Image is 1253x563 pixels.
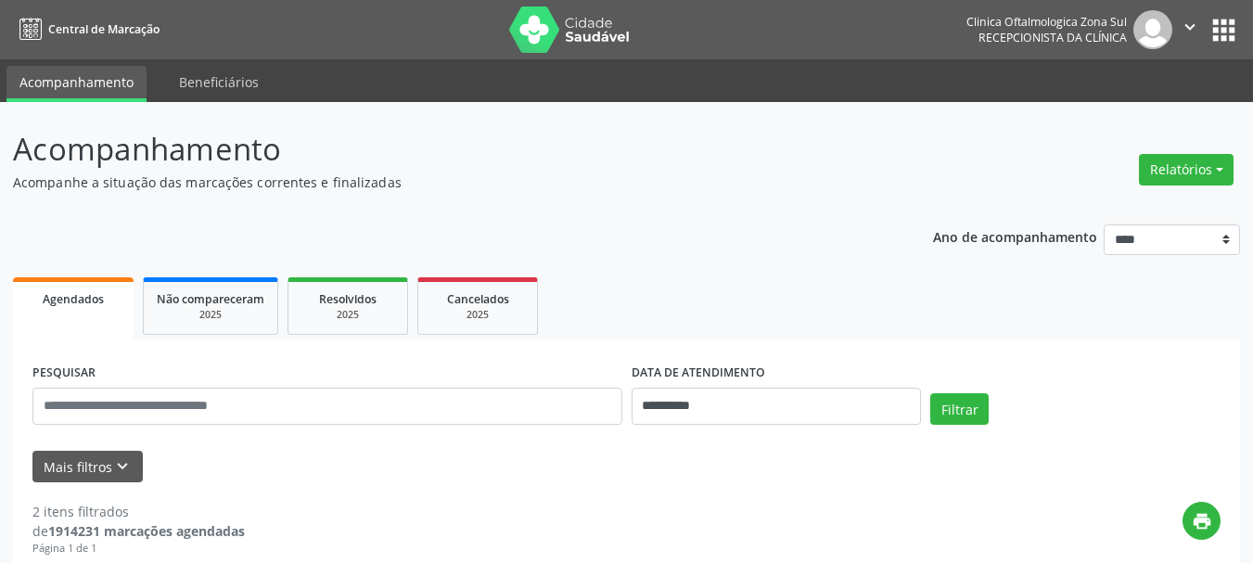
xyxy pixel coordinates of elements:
div: 2 itens filtrados [32,502,245,521]
i:  [1180,17,1200,37]
a: Central de Marcação [13,14,160,45]
span: Recepcionista da clínica [978,30,1127,45]
span: Central de Marcação [48,21,160,37]
span: Cancelados [447,291,509,307]
strong: 1914231 marcações agendadas [48,522,245,540]
button: Mais filtroskeyboard_arrow_down [32,451,143,483]
i: keyboard_arrow_down [112,456,133,477]
p: Acompanhe a situação das marcações correntes e finalizadas [13,173,872,192]
button:  [1172,10,1208,49]
button: Filtrar [930,393,989,425]
button: Relatórios [1139,154,1234,186]
a: Beneficiários [166,66,272,98]
div: 2025 [157,308,264,322]
span: Resolvidos [319,291,377,307]
div: 2025 [431,308,524,322]
a: Acompanhamento [6,66,147,102]
span: Agendados [43,291,104,307]
i: print [1192,511,1212,531]
div: Clinica Oftalmologica Zona Sul [966,14,1127,30]
img: img [1133,10,1172,49]
label: DATA DE ATENDIMENTO [632,359,765,388]
div: de [32,521,245,541]
div: 2025 [301,308,394,322]
label: PESQUISAR [32,359,96,388]
p: Acompanhamento [13,126,872,173]
button: apps [1208,14,1240,46]
div: Página 1 de 1 [32,541,245,557]
span: Não compareceram [157,291,264,307]
p: Ano de acompanhamento [933,224,1097,248]
button: print [1183,502,1221,540]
